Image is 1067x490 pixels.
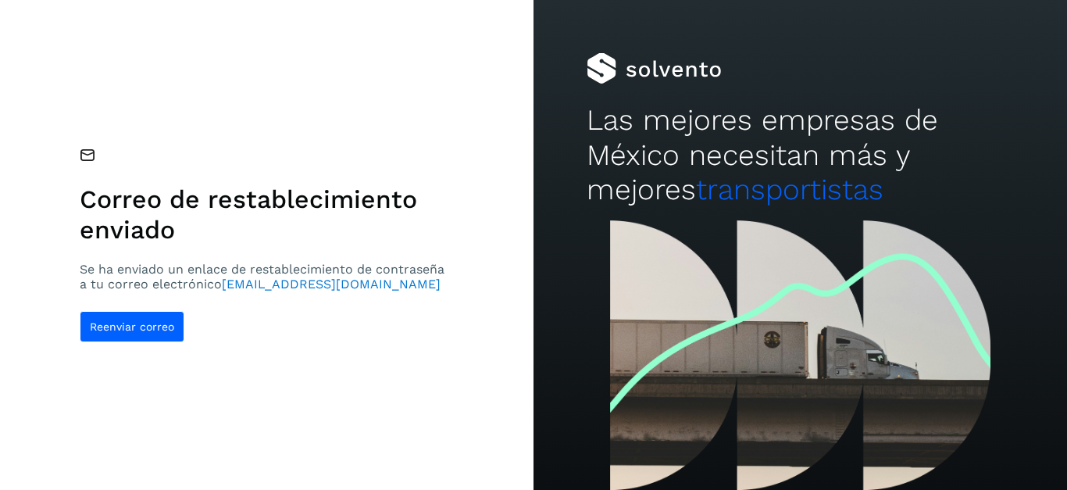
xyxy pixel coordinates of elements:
button: Reenviar correo [80,311,184,342]
span: Reenviar correo [90,321,174,332]
h1: Correo de restablecimiento enviado [80,184,451,245]
h2: Las mejores empresas de México necesitan más y mejores [587,103,1013,207]
span: [EMAIL_ADDRESS][DOMAIN_NAME] [222,277,441,291]
span: transportistas [696,173,883,206]
p: Se ha enviado un enlace de restablecimiento de contraseña a tu correo electrónico [80,262,451,291]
